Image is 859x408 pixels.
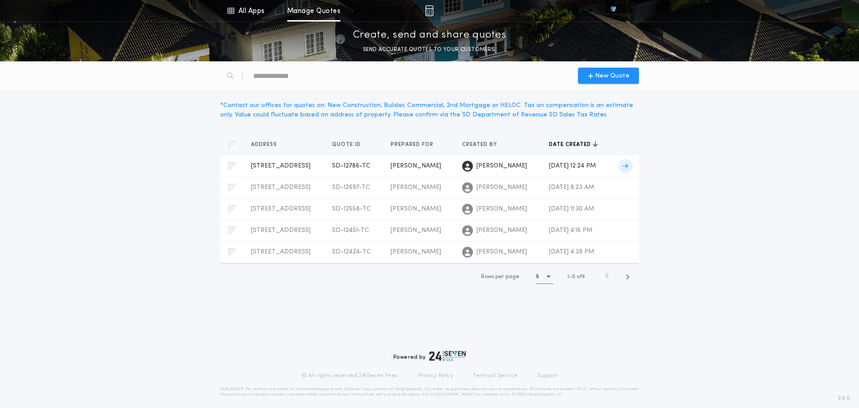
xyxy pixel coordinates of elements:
[425,5,434,16] img: img
[251,140,284,149] button: Address
[251,227,310,234] span: [STREET_ADDRESS]
[393,351,466,361] div: Powered by
[391,184,441,191] span: [PERSON_NAME]
[537,372,557,379] a: Support
[332,249,371,255] span: SD-12424-TC
[391,141,435,148] span: Prepared for
[332,140,367,149] button: Quote ID
[332,141,362,148] span: Quote ID
[549,249,594,255] span: [DATE] 4:39 PM
[549,184,594,191] span: [DATE] 8:23 AM
[332,227,369,234] span: SD-12451-TC
[391,227,441,234] span: [PERSON_NAME]
[476,205,527,214] span: [PERSON_NAME]
[549,163,596,169] span: [DATE] 12:24 PM
[476,162,527,171] span: [PERSON_NAME]
[473,372,518,379] a: Terms of Service
[577,273,585,281] span: of 6
[481,274,521,279] span: Rows per page:
[462,140,504,149] button: Created by
[578,68,639,84] button: New Quote
[430,393,475,396] a: [URL][DOMAIN_NAME]
[220,101,639,120] div: * Contact our offices for quotes on: New Construction, Builder, Commercial, 2nd Mortgage or HELOC...
[549,141,593,148] span: Date created
[251,184,310,191] span: [STREET_ADDRESS]
[429,351,466,361] img: logo
[363,45,496,54] p: SEND ACCURATE QUOTES TO YOUR CUSTOMERS.
[302,372,398,379] p: © All rights reserved. 24|Seven Fees
[251,141,279,148] span: Address
[462,141,499,148] span: Created by
[391,249,441,255] span: [PERSON_NAME]
[332,163,370,169] span: SD-12786-TC
[251,249,310,255] span: [STREET_ADDRESS]
[476,183,527,192] span: [PERSON_NAME]
[476,226,527,235] span: [PERSON_NAME]
[549,140,598,149] button: Date created
[838,394,850,402] span: 3.8.0
[567,274,569,279] span: 1
[332,184,370,191] span: SD-12697-TC
[536,270,553,284] button: 5
[353,28,506,43] p: Create, send and share quotes
[418,372,454,379] a: Privacy Policy
[251,163,310,169] span: [STREET_ADDRESS]
[391,163,441,169] span: [PERSON_NAME]
[332,206,371,212] span: SD-12558-TC
[595,6,632,15] img: vs-icon
[536,272,539,281] h1: 5
[595,71,629,81] span: New Quote
[476,248,527,257] span: [PERSON_NAME]
[251,206,310,212] span: [STREET_ADDRESS]
[549,206,594,212] span: [DATE] 11:30 AM
[572,274,575,279] span: 5
[391,206,441,212] span: [PERSON_NAME]
[549,227,592,234] span: [DATE] 4:16 PM
[220,387,639,397] p: DISCLAIMER: This estimate is provided for informational purposes only. 24|Seven Fees, a product o...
